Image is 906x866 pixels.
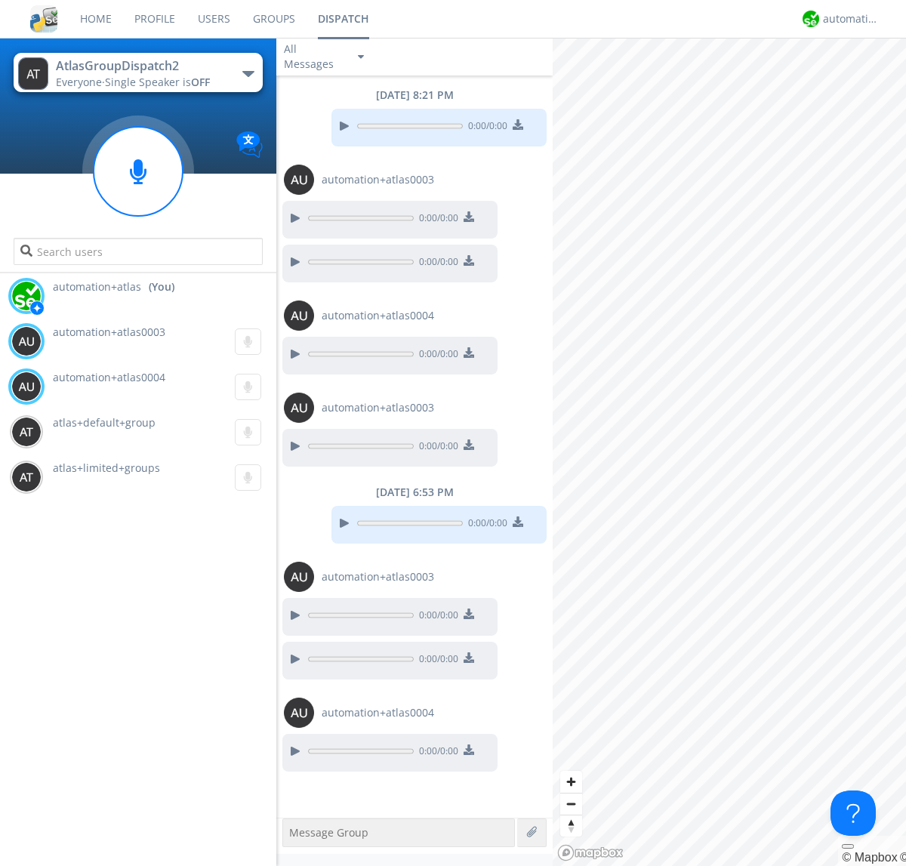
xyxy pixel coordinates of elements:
[11,281,42,311] img: d2d01cd9b4174d08988066c6d424eccd
[11,462,42,492] img: 373638.png
[414,211,458,228] span: 0:00 / 0:00
[464,439,474,450] img: download media button
[14,238,262,265] input: Search users
[322,569,434,584] span: automation+atlas0003
[803,11,819,27] img: d2d01cd9b4174d08988066c6d424eccd
[464,744,474,755] img: download media button
[322,400,434,415] span: automation+atlas0003
[53,370,165,384] span: automation+atlas0004
[513,119,523,130] img: download media button
[284,165,314,195] img: 373638.png
[463,119,507,136] span: 0:00 / 0:00
[414,609,458,625] span: 0:00 / 0:00
[560,793,582,815] button: Zoom out
[284,562,314,592] img: 373638.png
[414,652,458,669] span: 0:00 / 0:00
[322,308,434,323] span: automation+atlas0004
[464,609,474,619] img: download media button
[358,55,364,59] img: caret-down-sm.svg
[53,325,165,339] span: automation+atlas0003
[276,485,553,500] div: [DATE] 6:53 PM
[464,347,474,358] img: download media button
[53,461,160,475] span: atlas+limited+groups
[557,844,624,861] a: Mapbox logo
[53,415,156,430] span: atlas+default+group
[276,88,553,103] div: [DATE] 8:21 PM
[414,439,458,456] span: 0:00 / 0:00
[560,815,582,837] button: Reset bearing to north
[322,705,434,720] span: automation+atlas0004
[464,211,474,222] img: download media button
[463,516,507,533] span: 0:00 / 0:00
[11,417,42,447] img: 373638.png
[560,771,582,793] button: Zoom in
[11,371,42,402] img: 373638.png
[414,744,458,761] span: 0:00 / 0:00
[414,255,458,272] span: 0:00 / 0:00
[284,393,314,423] img: 373638.png
[11,326,42,356] img: 373638.png
[823,11,880,26] div: automation+atlas
[191,75,210,89] span: OFF
[830,790,876,836] iframe: Toggle Customer Support
[322,172,434,187] span: automation+atlas0003
[284,300,314,331] img: 373638.png
[14,53,262,92] button: AtlasGroupDispatch2Everyone·Single Speaker isOFF
[464,652,474,663] img: download media button
[414,347,458,364] span: 0:00 / 0:00
[56,57,226,75] div: AtlasGroupDispatch2
[105,75,210,89] span: Single Speaker is
[30,5,57,32] img: cddb5a64eb264b2086981ab96f4c1ba7
[842,851,897,864] a: Mapbox
[53,279,141,294] span: automation+atlas
[56,75,226,90] div: Everyone ·
[842,844,854,849] button: Toggle attribution
[464,255,474,266] img: download media button
[284,698,314,728] img: 373638.png
[18,57,48,90] img: 373638.png
[149,279,174,294] div: (You)
[513,516,523,527] img: download media button
[236,131,263,158] img: Translation enabled
[284,42,344,72] div: All Messages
